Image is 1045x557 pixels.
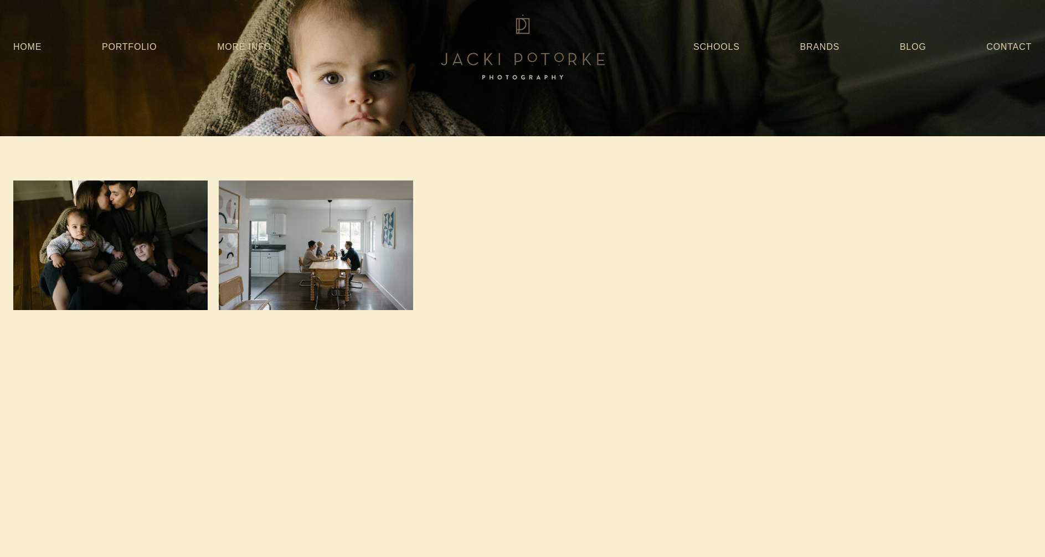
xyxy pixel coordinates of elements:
a: More Info [217,37,271,57]
a: Brands [800,37,840,57]
a: Home [13,37,42,57]
a: Blog [900,37,926,57]
img: molina-nov2023-jackipotorkephoto-416.jpg [13,180,208,310]
a: Portfolio [102,42,157,51]
img: Jacki Potorke Sacramento Family Photographer [434,12,611,82]
img: heim-2022-jackipotorkephoto-59.jpg [219,180,413,310]
a: Contact [986,37,1032,57]
a: Schools [693,37,740,57]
